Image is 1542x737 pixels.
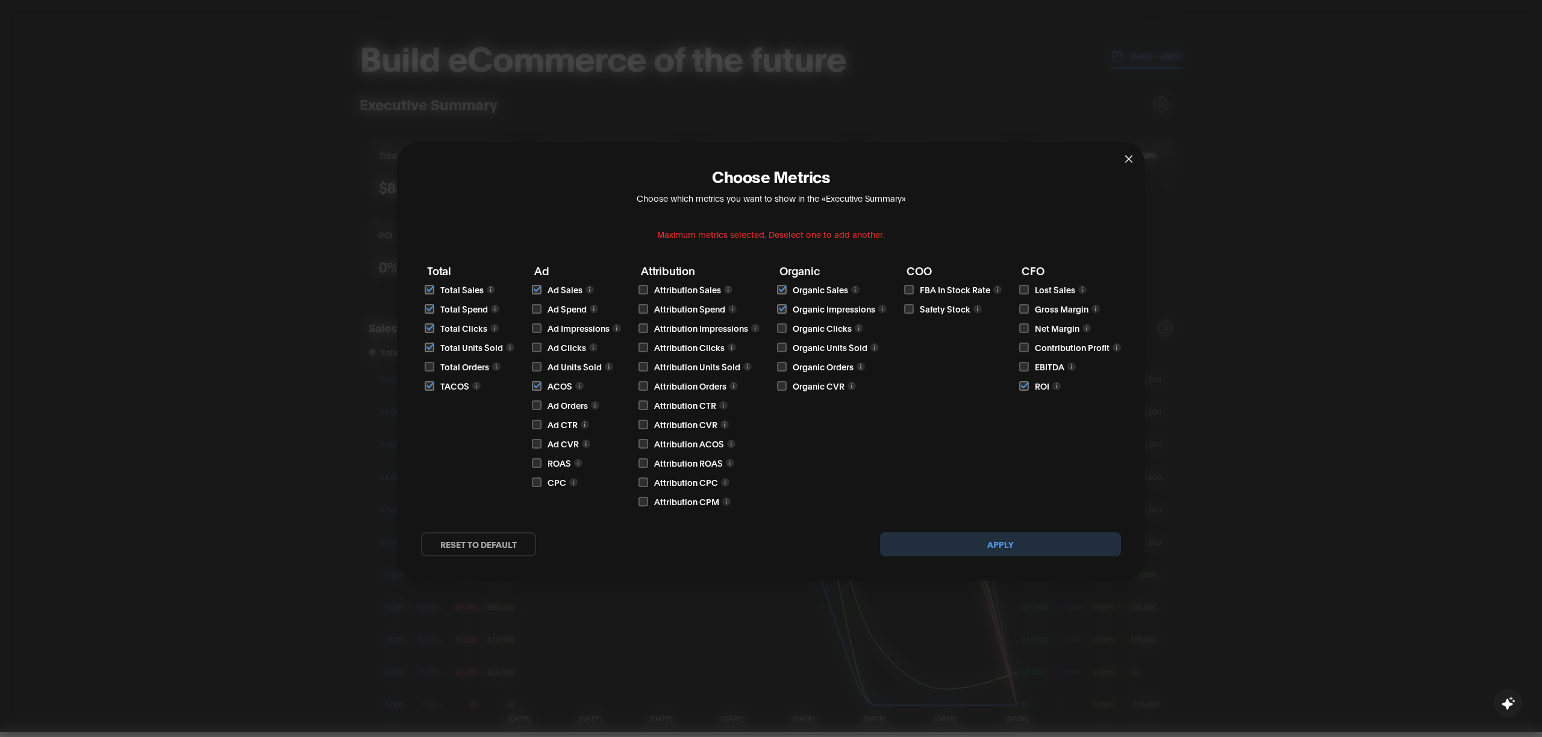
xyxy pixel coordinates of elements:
button: reset to default [421,532,536,556]
span: TACOS [440,379,469,393]
span: Attribution Orders [654,379,726,393]
img: info [851,285,860,294]
span: Attribution Spend [654,302,725,316]
img: info [855,324,863,332]
span: Ad Orders [548,399,588,412]
img: info [582,440,590,448]
span: Lost Sales [1035,283,1075,296]
span: Ad CVR [548,437,579,450]
img: info [728,343,736,352]
span: Total Spend [440,302,488,316]
img: info [1091,305,1100,313]
span: Attribution ACOS [654,437,724,450]
h3: CFO [1022,265,1121,277]
span: EBITDA [1035,360,1064,373]
h2: Choose Metrics [712,166,830,187]
button: Apply [880,532,1121,556]
img: info [591,401,599,409]
img: info [569,478,578,487]
span: Ad Impressions [548,322,610,335]
h3: Ad [534,265,621,277]
h3: COO [907,265,1002,277]
img: info [726,459,734,467]
span: Ad Clicks [548,341,586,354]
span: CPC [548,476,566,489]
img: info [613,324,621,332]
img: info [878,305,887,313]
img: info [589,343,598,352]
span: Organic Orders [793,360,854,373]
img: info [724,285,732,294]
span: Organic Clicks [793,322,852,335]
span: Contribution Profit [1035,341,1110,354]
span: Organic CVR [793,379,844,393]
span: Attribution Sales [654,283,721,296]
span: Ad Sales [548,283,582,296]
img: info [575,382,584,390]
span: Net Margin [1035,322,1079,335]
img: info [590,305,598,313]
img: info [721,478,729,487]
span: Ad Units Sold [548,360,602,373]
h3: Organic [779,265,887,277]
span: Safety Stock [920,302,970,316]
button: Close [1113,142,1145,175]
img: info [720,420,729,429]
span: ACOS [548,379,572,393]
span: Attribution CVR [654,418,717,431]
img: info [506,343,514,352]
img: info [1052,382,1061,390]
span: Attribution Units Sold [654,360,740,373]
span: Attribution CPM [654,495,719,508]
img: info [585,285,594,294]
img: info [1082,324,1091,332]
h3: Attribution [641,265,760,277]
span: Attribution Impressions [654,322,748,335]
img: info [847,382,856,390]
img: info [581,420,589,429]
img: info [728,305,737,313]
span: Total Clicks [440,322,487,335]
img: info [857,362,865,371]
div: Maximum metrics selected. Deselect one to add another. [421,228,1121,241]
img: info [870,343,879,352]
img: info [729,382,738,390]
img: info [719,401,728,409]
span: Total Sales [440,283,484,296]
span: Attribution CTR [654,399,716,412]
span: ROI [1035,379,1049,393]
img: info [487,285,495,294]
img: info [1113,343,1121,352]
img: info [722,497,731,506]
img: info [751,324,760,332]
img: info [490,324,499,332]
img: info [973,305,982,313]
img: info [1078,285,1087,294]
img: info [491,305,499,313]
span: Ad CTR [548,418,578,431]
span: Total Orders [440,360,489,373]
span: Choose which metrics you want to show in the «Executive Summary» [637,193,906,204]
span: ROAS [548,456,571,470]
img: info [727,440,735,448]
h3: Total [427,265,514,277]
span: Organic Impressions [793,302,875,316]
span: Organic Sales [793,283,848,296]
span: FBA In Stock Rate [920,283,990,296]
img: info [574,459,582,467]
img: info [1067,362,1076,371]
span: Attribution Clicks [654,341,725,354]
span: Ad Spend [548,302,587,316]
img: info [743,362,752,371]
img: info [605,362,613,371]
span: Total Units Sold [440,341,503,354]
img: info [472,382,481,390]
img: info [492,362,501,371]
span: Organic Units Sold [793,341,867,354]
span: Gross Margin [1035,302,1088,316]
span: Attribution ROAS [654,456,723,470]
span: close [1124,154,1134,164]
img: info [993,285,1002,294]
span: Attribution CPC [654,476,718,489]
